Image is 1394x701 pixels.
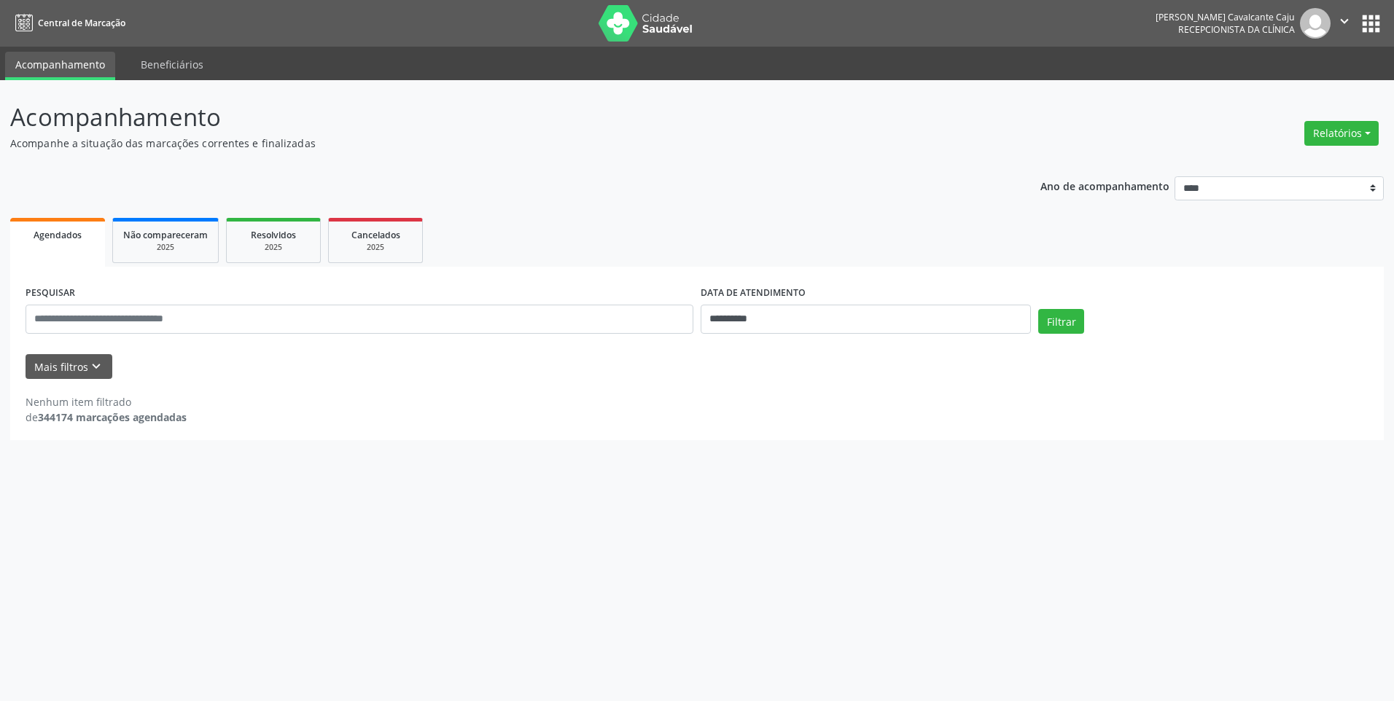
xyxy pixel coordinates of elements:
button: Relatórios [1304,121,1379,146]
p: Acompanhamento [10,99,972,136]
a: Beneficiários [131,52,214,77]
p: Acompanhe a situação das marcações correntes e finalizadas [10,136,972,151]
span: Recepcionista da clínica [1178,23,1295,36]
div: Nenhum item filtrado [26,394,187,410]
img: img [1300,8,1331,39]
span: Não compareceram [123,229,208,241]
i: keyboard_arrow_down [88,359,104,375]
span: Central de Marcação [38,17,125,29]
i:  [1336,13,1352,29]
div: [PERSON_NAME] Cavalcante Caju [1156,11,1295,23]
label: PESQUISAR [26,282,75,305]
button: apps [1358,11,1384,36]
a: Central de Marcação [10,11,125,35]
label: DATA DE ATENDIMENTO [701,282,806,305]
strong: 344174 marcações agendadas [38,410,187,424]
button:  [1331,8,1358,39]
span: Cancelados [351,229,400,241]
button: Mais filtroskeyboard_arrow_down [26,354,112,380]
div: 2025 [339,242,412,253]
div: 2025 [123,242,208,253]
span: Resolvidos [251,229,296,241]
button: Filtrar [1038,309,1084,334]
div: 2025 [237,242,310,253]
a: Acompanhamento [5,52,115,80]
p: Ano de acompanhamento [1040,176,1169,195]
span: Agendados [34,229,82,241]
div: de [26,410,187,425]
